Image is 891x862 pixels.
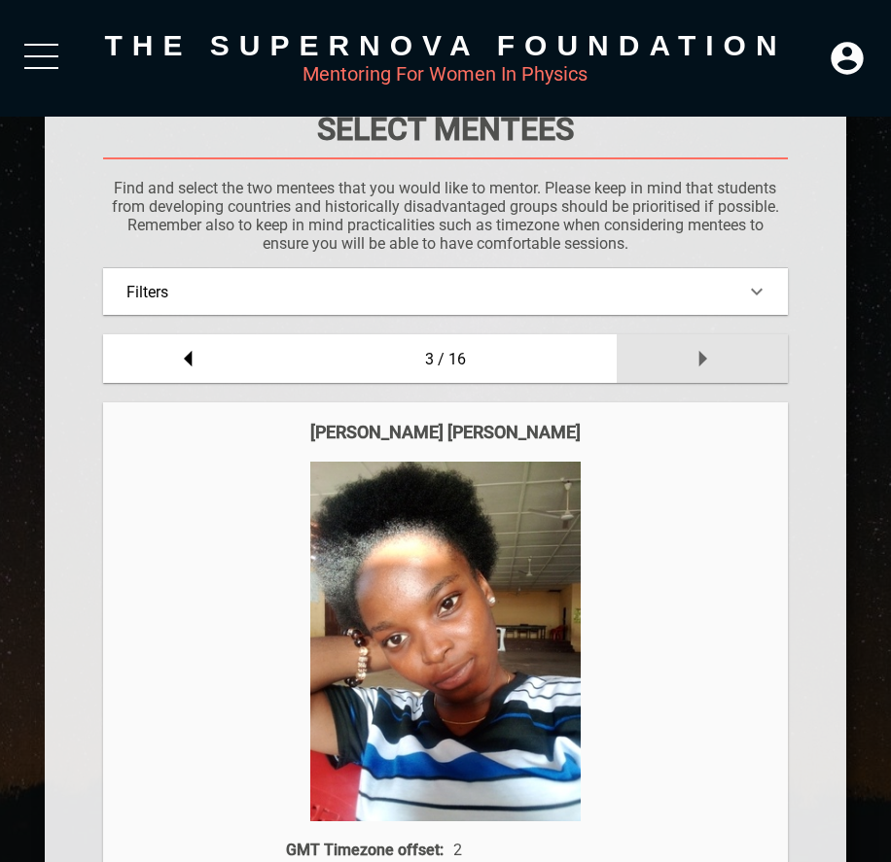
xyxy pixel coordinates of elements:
[123,841,448,859] div: GMT Timezone offset:
[448,841,769,859] div: 2
[103,179,788,253] p: Find and select the two mentees that you would like to mentor. Please keep in mind that students ...
[103,111,788,148] h1: Select Mentees
[123,422,768,442] div: [PERSON_NAME] [PERSON_NAME]
[45,62,846,86] div: Mentoring For Women In Physics
[103,268,788,315] div: Filters
[126,283,765,301] div: Filters
[45,29,846,62] div: The Supernova Foundation
[274,334,617,383] div: 3 / 16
